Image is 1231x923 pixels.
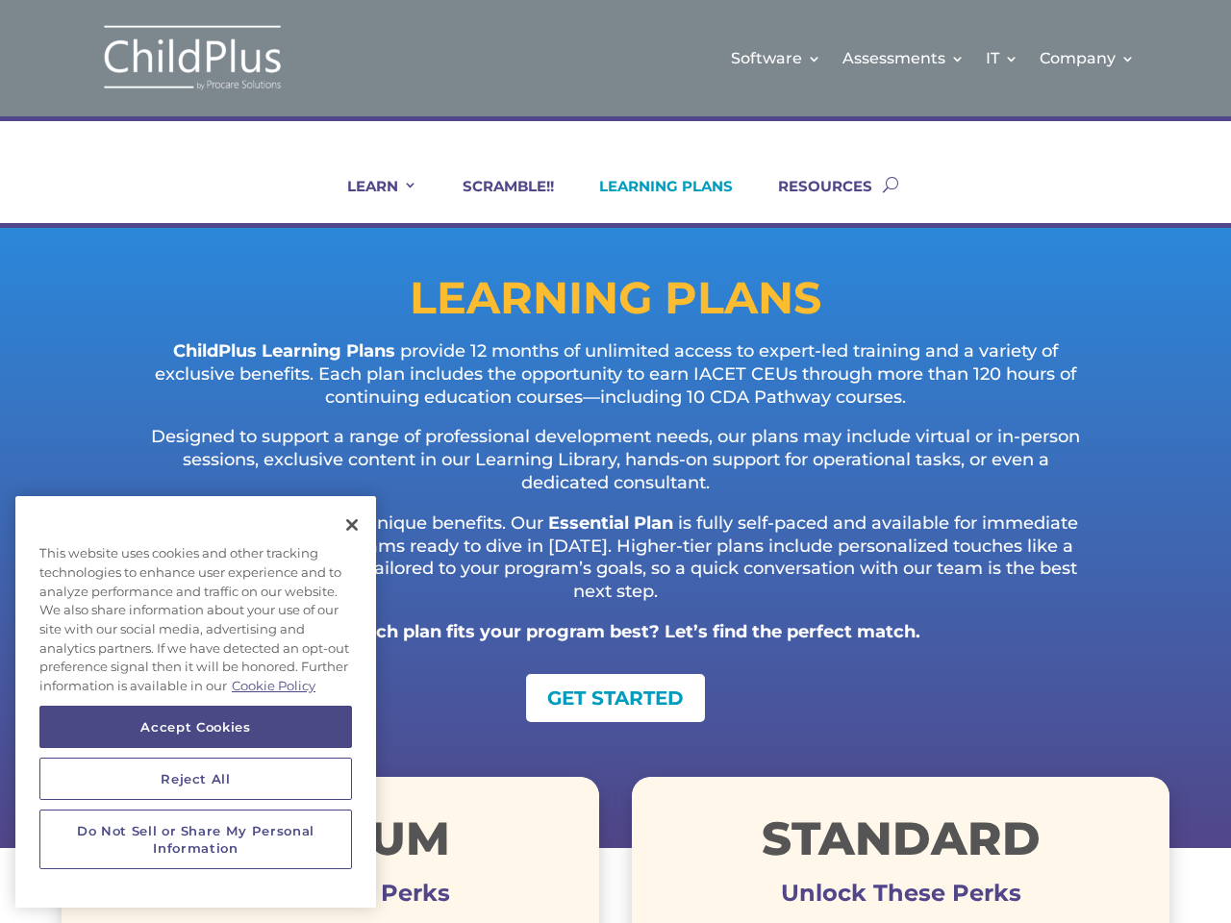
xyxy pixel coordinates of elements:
div: This website uses cookies and other tracking technologies to enhance user experience and to analy... [15,535,376,706]
a: RESOURCES [754,177,872,223]
button: Reject All [39,758,352,800]
a: Assessments [842,19,965,97]
button: Close [331,504,373,546]
strong: Essential Plan [548,512,673,534]
p: provide 12 months of unlimited access to expert-led training and a variety of exclusive benefits.... [138,340,1093,426]
a: Company [1040,19,1135,97]
a: IT [986,19,1018,97]
h1: LEARNING PLANS [62,276,1169,330]
div: Cookie banner [15,496,376,908]
a: LEARNING PLANS [575,177,733,223]
h3: Unlock These Perks [632,893,1169,903]
a: Software [731,19,821,97]
strong: So, which plan fits your program best? Let’s find the perfect match. [312,621,920,642]
button: Do Not Sell or Share My Personal Information [39,810,352,870]
a: LEARN [323,177,417,223]
p: Designed to support a range of professional development needs, our plans may include virtual or i... [138,426,1093,511]
a: More information about your privacy, opens in a new tab [232,678,315,693]
h1: STANDARD [632,815,1169,871]
p: Each plan offers its own unique benefits. Our is fully self-paced and available for immediate pur... [138,512,1093,621]
div: Privacy [15,496,376,908]
a: GET STARTED [526,674,705,722]
strong: ChildPlus Learning Plans [173,340,395,362]
button: Accept Cookies [39,706,352,748]
a: SCRAMBLE!! [439,177,554,223]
